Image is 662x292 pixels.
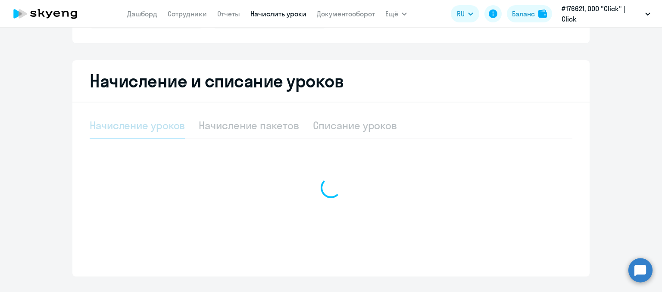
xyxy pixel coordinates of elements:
[127,9,157,18] a: Дашборд
[507,5,552,22] button: Балансbalance
[451,5,479,22] button: RU
[217,9,240,18] a: Отчеты
[250,9,306,18] a: Начислить уроки
[90,71,572,91] h2: Начисление и списание уроков
[385,5,407,22] button: Ещё
[457,9,465,19] span: RU
[385,9,398,19] span: Ещё
[557,3,655,24] button: #176621, ООО "Click" | Click
[512,9,535,19] div: Баланс
[562,3,642,24] p: #176621, ООО "Click" | Click
[317,9,375,18] a: Документооборот
[168,9,207,18] a: Сотрудники
[538,9,547,18] img: balance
